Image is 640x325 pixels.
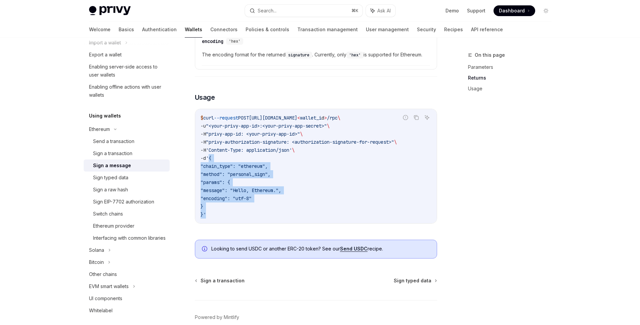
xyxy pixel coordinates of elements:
[89,282,129,290] div: EVM smart wallets
[467,7,485,14] a: Support
[238,115,249,121] span: POST
[300,115,322,121] span: wallet_i
[89,112,121,120] h5: Using wallets
[93,137,134,145] div: Send a transaction
[297,115,300,121] span: <
[206,147,292,153] span: 'Content-Type: application/json'
[84,305,170,317] a: Whitelabel
[210,21,238,38] a: Connectors
[445,7,459,14] a: Demo
[471,21,503,38] a: API reference
[84,172,170,184] a: Sign typed data
[201,155,206,161] span: -d
[340,246,368,252] a: Send USDC
[84,220,170,232] a: Ethereum provider
[346,52,364,58] code: 'hex'
[195,93,215,102] span: Usage
[499,7,525,14] span: Dashboard
[202,38,223,45] div: encoding
[249,115,297,121] span: [URL][DOMAIN_NAME]
[201,171,270,177] span: "method": "personal_sign",
[258,7,276,15] div: Search...
[246,21,289,38] a: Policies & controls
[89,63,166,79] div: Enabling server-side access to user wallets
[201,163,268,169] span: "chain_type": "ethereum",
[214,115,238,121] span: --request
[89,294,122,303] div: UI components
[327,123,330,129] span: \
[93,161,131,170] div: Sign a message
[292,147,295,153] span: \
[468,83,557,94] a: Usage
[201,147,206,153] span: -H
[93,234,166,242] div: Interfacing with common libraries
[417,21,436,38] a: Security
[84,232,170,244] a: Interfacing with common libraries
[327,115,338,121] span: /rpc
[475,51,505,59] span: On this page
[201,139,206,145] span: -H
[84,208,170,220] a: Switch chains
[196,277,245,284] a: Sign a transaction
[286,52,312,58] code: signature
[84,292,170,305] a: UI components
[541,5,551,16] button: Toggle dark mode
[84,184,170,196] a: Sign a raw hash
[185,21,202,38] a: Wallets
[89,307,113,315] div: Whitelabel
[93,222,134,230] div: Ethereum provider
[195,314,239,321] a: Powered by Mintlify
[84,147,170,159] a: Sign a transaction
[394,277,431,284] span: Sign typed data
[89,258,104,266] div: Bitcoin
[84,81,170,101] a: Enabling offline actions with user wallets
[245,5,362,17] button: Search...⌘K
[93,198,154,206] div: Sign EIP-7702 authorization
[93,149,132,157] div: Sign a transaction
[201,179,230,185] span: "params": {
[351,8,358,13] span: ⌘ K
[89,6,131,15] img: light logo
[201,131,206,137] span: -H
[89,21,111,38] a: Welcome
[84,268,170,280] a: Other chains
[93,186,128,194] div: Sign a raw hash
[119,21,134,38] a: Basics
[297,21,358,38] a: Transaction management
[206,155,211,161] span: '{
[201,212,206,218] span: }'
[468,62,557,73] a: Parameters
[394,277,436,284] a: Sign typed data
[201,277,245,284] span: Sign a transaction
[89,270,117,278] div: Other chains
[84,135,170,147] a: Send a transaction
[300,131,303,137] span: \
[322,115,324,121] span: d
[203,115,214,121] span: curl
[89,246,104,254] div: Solana
[93,210,123,218] div: Switch chains
[84,196,170,208] a: Sign EIP-7702 authorization
[201,123,206,129] span: -u
[206,123,327,129] span: "<your-privy-app-id>:<your-privy-app-secret>"
[84,159,170,172] a: Sign a message
[444,21,463,38] a: Recipes
[206,131,300,137] span: "privy-app-id: <your-privy-app-id>"
[412,113,421,122] button: Copy the contents from the code block
[211,245,430,252] span: Looking to send USDC or another ERC-20 token? See our recipe.
[206,139,394,145] span: "privy-authorization-signature: <authorization-signature-for-request>"
[324,115,327,121] span: >
[394,139,397,145] span: \
[366,5,395,17] button: Ask AI
[468,73,557,83] a: Returns
[494,5,535,16] a: Dashboard
[142,21,177,38] a: Authentication
[93,174,128,182] div: Sign typed data
[84,61,170,81] a: Enabling server-side access to user wallets
[202,246,209,253] svg: Info
[201,203,203,210] span: }
[377,7,391,14] span: Ask AI
[89,83,166,99] div: Enabling offline actions with user wallets
[89,51,122,59] div: Export a wallet
[366,21,409,38] a: User management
